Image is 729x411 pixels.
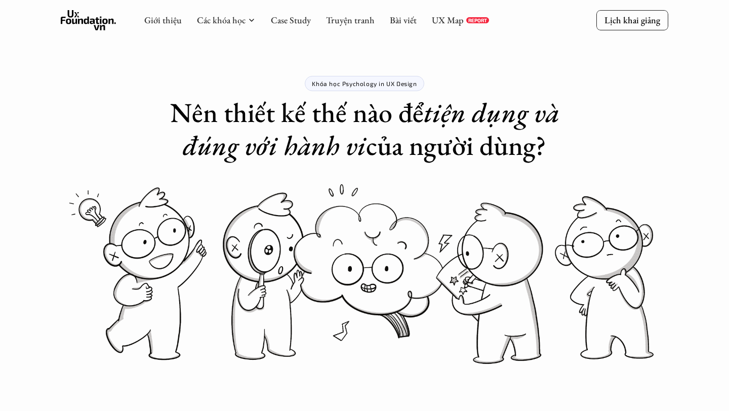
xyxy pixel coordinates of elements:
[596,10,668,30] a: Lịch khai giảng
[197,14,246,26] a: Các khóa học
[162,96,567,162] h1: Nên thiết kế thế nào để của người dùng?
[312,80,417,87] p: Khóa học Psychology in UX Design
[432,14,464,26] a: UX Map
[466,17,489,23] a: REPORT
[144,14,182,26] a: Giới thiệu
[326,14,375,26] a: Truyện tranh
[183,95,565,163] em: tiện dụng và đúng với hành vi
[390,14,417,26] a: Bài viết
[468,17,487,23] p: REPORT
[604,14,660,26] p: Lịch khai giảng
[271,14,311,26] a: Case Study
